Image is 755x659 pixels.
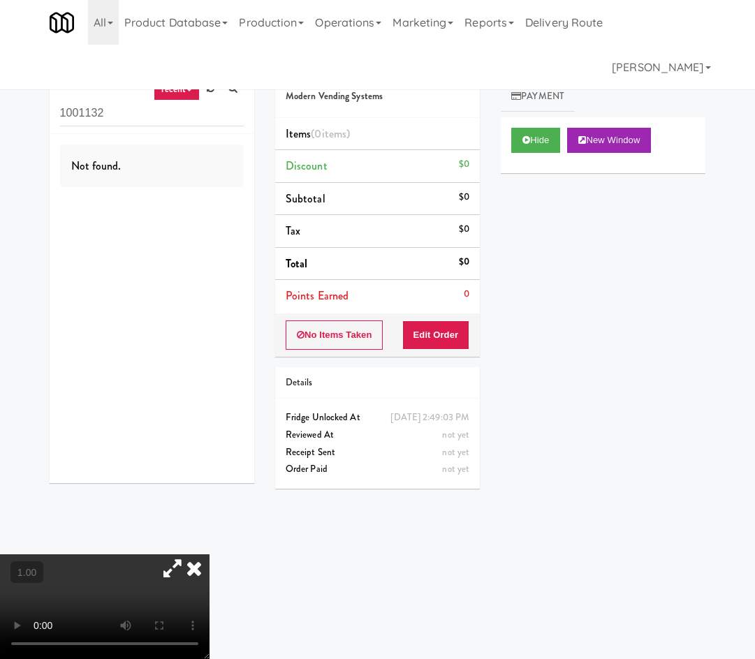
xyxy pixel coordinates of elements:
span: Items [286,126,350,142]
ng-pluralize: items [322,126,347,142]
button: No Items Taken [286,320,383,350]
div: Fridge Unlocked At [286,409,469,427]
span: not yet [442,445,469,459]
span: Subtotal [286,191,325,207]
span: Not found. [71,158,122,174]
input: Search vision orders [60,101,244,126]
span: (0 ) [311,126,350,142]
div: Details [286,374,469,392]
span: not yet [442,462,469,475]
span: Discount [286,158,328,174]
div: $0 [459,221,469,238]
span: Points Earned [286,288,349,304]
div: [DATE] 2:49:03 PM [390,409,469,427]
h5: Modern Vending Systems [286,91,469,102]
div: Receipt Sent [286,444,469,461]
span: not yet [442,428,469,441]
span: Total [286,256,308,272]
div: $0 [459,188,469,206]
div: Order Paid [286,461,469,478]
span: Tax [286,223,300,239]
img: Micromart [50,10,74,35]
a: [PERSON_NAME] [606,45,716,89]
div: $0 [459,253,469,271]
div: 0 [464,286,469,303]
a: Payment [501,81,575,112]
div: Reviewed At [286,427,469,444]
div: $0 [459,156,469,173]
button: Hide [511,128,560,153]
button: New Window [567,128,651,153]
button: Edit Order [402,320,470,350]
